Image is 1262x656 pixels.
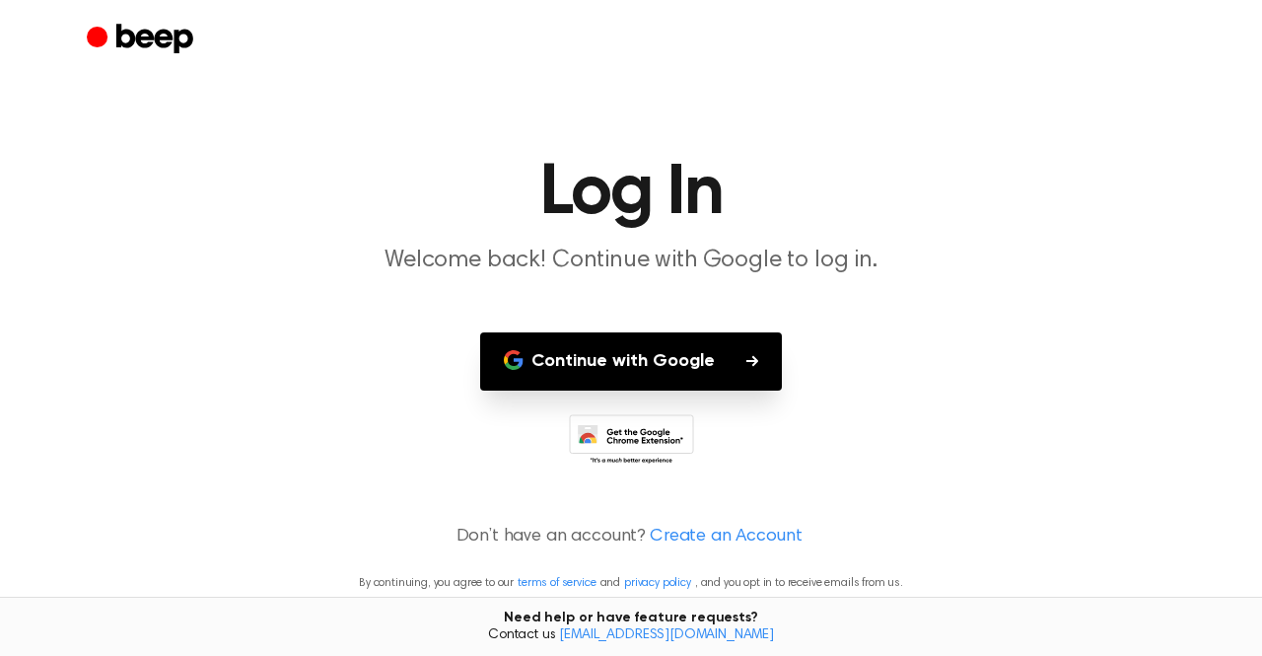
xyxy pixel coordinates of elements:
[624,577,691,589] a: privacy policy
[518,577,596,589] a: terms of service
[650,524,802,550] a: Create an Account
[12,627,1250,645] span: Contact us
[24,524,1238,550] p: Don’t have an account?
[480,332,782,391] button: Continue with Google
[126,158,1136,229] h1: Log In
[559,628,774,642] a: [EMAIL_ADDRESS][DOMAIN_NAME]
[24,574,1238,592] p: By continuing, you agree to our and , and you opt in to receive emails from us.
[87,21,198,59] a: Beep
[252,245,1010,277] p: Welcome back! Continue with Google to log in.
